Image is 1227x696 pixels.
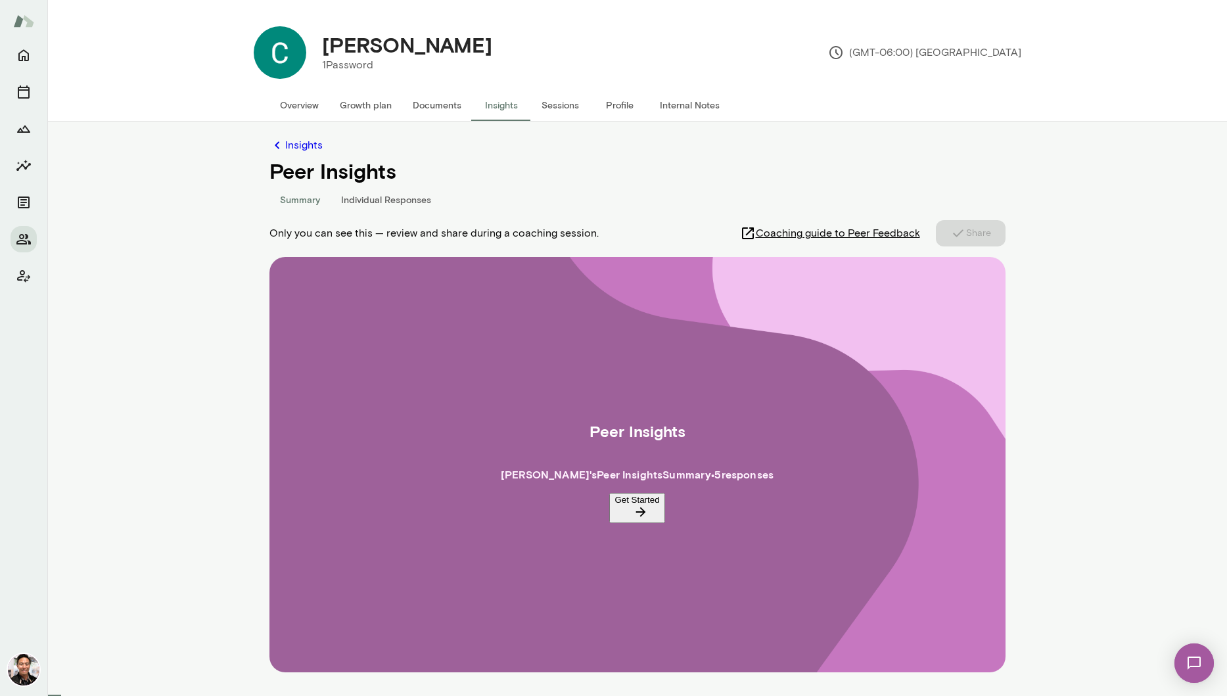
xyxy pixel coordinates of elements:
img: Mento [13,9,34,34]
a: Insights [269,137,1006,153]
button: Growth Plan [11,116,37,142]
img: Christina Brady [254,26,306,79]
button: Get Started [609,493,664,523]
button: Internal Notes [649,89,730,121]
h4: Peer Insights [269,158,1006,183]
span: Only you can see this — review and share during a coaching session. [269,225,599,241]
button: Individual Responses [331,183,442,215]
button: Home [11,42,37,68]
span: Coaching guide to Peer Feedback [756,225,920,241]
button: Documents [402,89,472,121]
div: responses-tab [269,183,1006,215]
button: Documents [11,189,37,216]
button: Members [11,226,37,252]
button: Insights [11,152,37,179]
span: [PERSON_NAME] 's Peer Insights Summary [501,468,711,480]
button: Insights [472,89,531,121]
button: Sessions [531,89,590,121]
button: Profile [590,89,649,121]
button: Overview [269,89,329,121]
img: Albert Villarde [8,654,39,685]
span: • 5 response s [711,468,774,480]
p: (GMT-06:00) [GEOGRAPHIC_DATA] [828,45,1021,60]
button: Sessions [11,79,37,105]
h2: Peer Insights [590,419,685,443]
button: Summary [269,183,331,215]
a: Coaching guide to Peer Feedback [740,220,936,246]
button: Client app [11,263,37,289]
button: Growth plan [329,89,402,121]
p: 1Password [322,57,492,73]
h4: [PERSON_NAME] [322,32,492,57]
